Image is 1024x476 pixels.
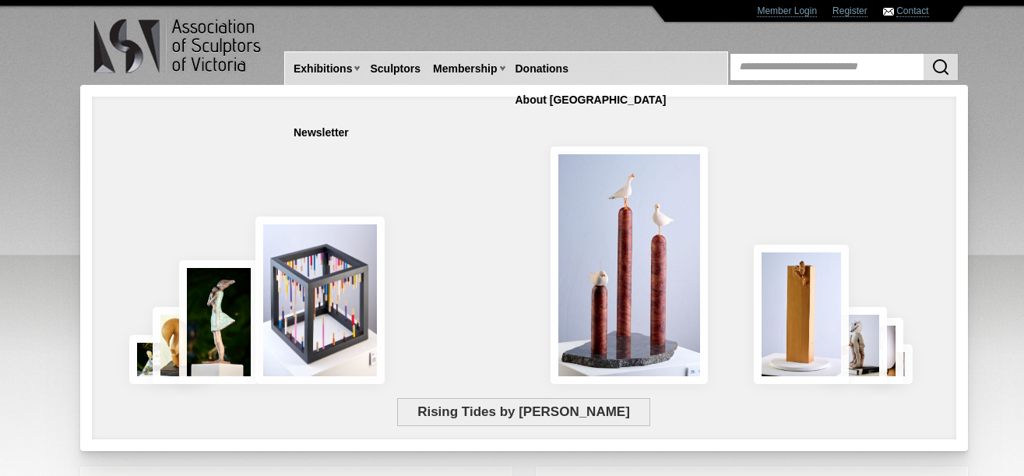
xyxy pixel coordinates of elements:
[509,55,575,83] a: Donations
[832,5,867,17] a: Register
[931,58,950,76] img: Search
[883,8,894,16] img: Contact ASV
[896,5,928,17] a: Contact
[287,55,358,83] a: Exhibitions
[364,55,427,83] a: Sculptors
[757,5,817,17] a: Member Login
[822,307,886,384] img: Let There Be Light
[93,16,264,77] img: logo.png
[551,146,708,384] img: Rising Tides
[754,245,849,384] img: Little Frog. Big Climb
[427,55,503,83] a: Membership
[255,217,384,384] img: Misaligned
[397,398,651,426] span: Rising Tides by [PERSON_NAME]
[287,118,355,147] a: Newsletter
[509,86,673,115] a: About [GEOGRAPHIC_DATA]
